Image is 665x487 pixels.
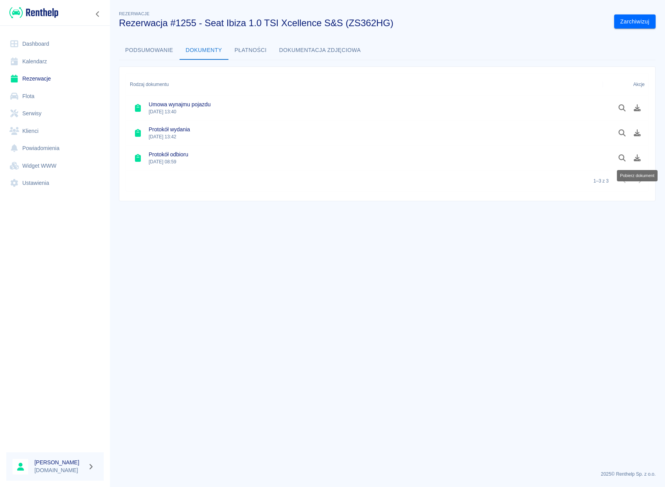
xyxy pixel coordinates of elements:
[6,140,104,157] a: Powiadomienia
[630,126,645,140] button: Pobierz dokument
[92,9,104,19] button: Zwiń nawigację
[119,41,180,60] button: Podsumowanie
[6,105,104,122] a: Serwisy
[615,126,630,140] button: Podgląd dokumentu
[34,466,84,474] p: [DOMAIN_NAME]
[617,170,658,181] div: Pobierz dokument
[119,18,608,29] h3: Rezerwacja #1255 - Seat Ibiza 1.0 TSI Xcellence S&S (ZS362HG)
[6,6,58,19] a: Renthelp logo
[6,157,104,175] a: Widget WWW
[149,100,210,108] h6: Umowa wynajmu pojazdu
[614,14,656,29] button: Zarchiwizuj
[593,177,609,184] p: 1–3 z 3
[119,11,149,16] span: Rezerwacje
[126,73,603,95] div: Rodzaj dokumentu
[6,35,104,53] a: Dashboard
[149,125,190,133] h6: Protokół wydania
[6,88,104,105] a: Flota
[6,53,104,70] a: Kalendarz
[615,101,630,115] button: Podgląd dokumentu
[149,158,188,165] p: [DATE] 08:59
[273,41,367,60] button: Dokumentacja zdjęciowa
[6,122,104,140] a: Klienci
[633,73,645,95] div: Akcje
[615,151,630,165] button: Podgląd dokumentu
[34,458,84,466] h6: [PERSON_NAME]
[603,73,649,95] div: Akcje
[149,150,188,158] h6: Protokół odbioru
[630,151,645,165] button: Pobierz dokument
[630,101,645,115] button: Pobierz dokument
[9,6,58,19] img: Renthelp logo
[149,133,190,140] p: [DATE] 13:42
[119,471,656,478] p: 2025 © Renthelp Sp. z o.o.
[180,41,228,60] button: Dokumenty
[228,41,273,60] button: Płatności
[130,73,169,95] div: Rodzaj dokumentu
[6,70,104,88] a: Rezerwacje
[149,108,210,115] p: [DATE] 13:40
[6,174,104,192] a: Ustawienia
